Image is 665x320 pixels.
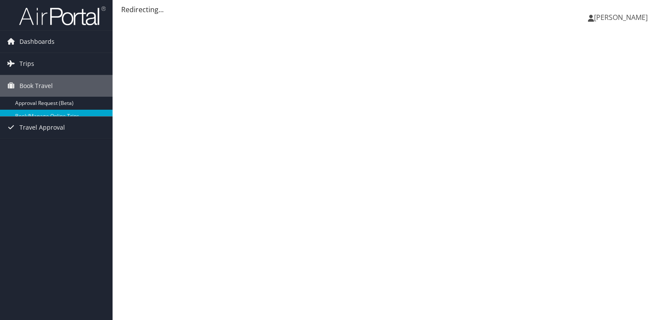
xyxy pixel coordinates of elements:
span: Travel Approval [19,117,65,138]
span: Book Travel [19,75,53,97]
span: Dashboards [19,31,55,52]
a: [PERSON_NAME] [588,4,656,30]
span: [PERSON_NAME] [594,13,648,22]
span: Trips [19,53,34,75]
div: Redirecting... [121,4,656,15]
img: airportal-logo.png [19,6,106,26]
